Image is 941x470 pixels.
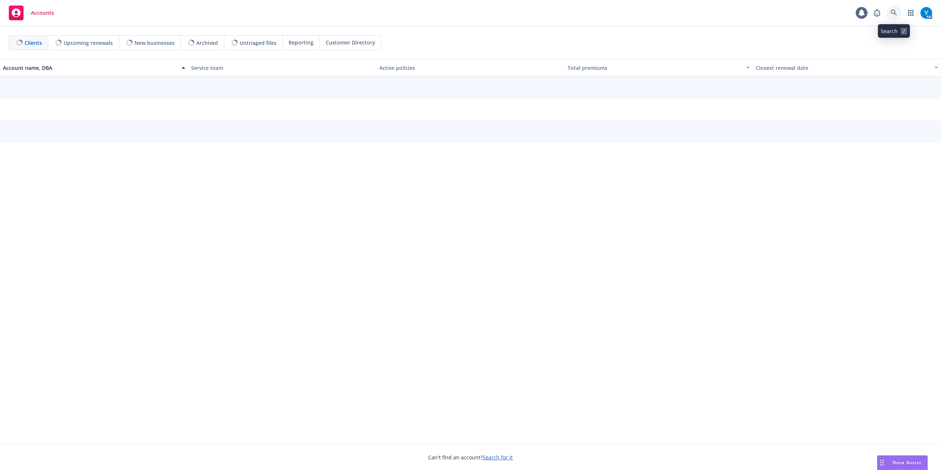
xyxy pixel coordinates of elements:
[25,39,42,47] span: Clients
[565,59,753,76] button: Total premiums
[756,64,930,72] div: Closest renewal date
[920,7,932,19] img: photo
[379,64,562,72] div: Active policies
[904,6,918,20] a: Switch app
[6,3,57,23] a: Accounts
[753,59,941,76] button: Closest renewal date
[887,6,901,20] a: Search
[376,59,565,76] button: Active policies
[196,39,218,47] span: Archived
[31,10,54,16] span: Accounts
[135,39,175,47] span: New businesses
[568,64,742,72] div: Total premiums
[870,6,884,20] a: Report a Bug
[892,459,922,466] span: Nova Assist
[240,39,276,47] span: Untriaged files
[64,39,113,47] span: Upcoming renewals
[191,64,373,72] div: Service team
[326,39,375,46] span: Customer Directory
[188,59,376,76] button: Service team
[289,39,314,46] span: Reporting
[877,456,887,470] div: Drag to move
[428,453,513,461] span: Can't find an account?
[3,64,177,72] div: Account name, DBA
[483,454,513,461] a: Search for it
[877,455,928,470] button: Nova Assist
